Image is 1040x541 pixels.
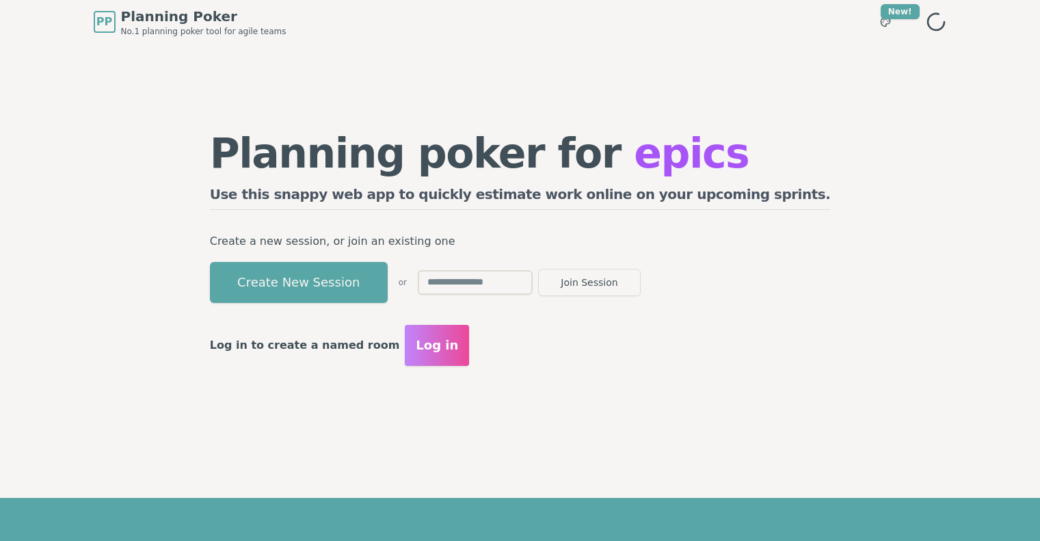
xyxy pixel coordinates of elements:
p: Create a new session, or join an existing one [210,232,831,251]
p: Log in to create a named room [210,336,400,355]
button: New! [873,10,898,34]
button: Log in [405,325,469,366]
span: No.1 planning poker tool for agile teams [121,26,286,37]
span: Log in [416,336,458,355]
span: or [399,277,407,288]
div: New! [881,4,920,19]
button: Create New Session [210,262,388,303]
h2: Use this snappy web app to quickly estimate work online on your upcoming sprints. [210,185,831,210]
button: Join Session [538,269,641,296]
span: Planning Poker [121,7,286,26]
a: PPPlanning PokerNo.1 planning poker tool for agile teams [94,7,286,37]
span: epics [634,129,749,177]
h1: Planning poker for [210,133,831,174]
span: PP [96,14,112,30]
